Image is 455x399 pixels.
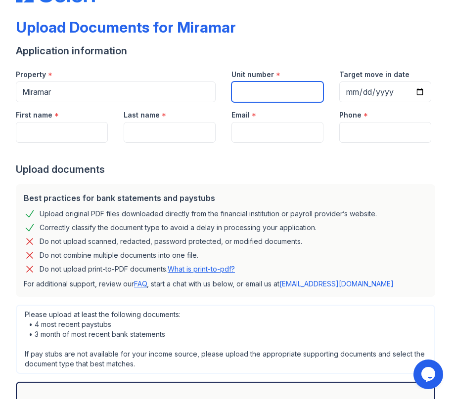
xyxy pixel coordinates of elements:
label: Unit number [231,70,274,80]
label: First name [16,110,52,120]
iframe: chat widget [413,359,445,389]
div: Best practices for bank statements and paystubs [24,192,427,204]
a: What is print-to-pdf? [168,265,235,273]
div: Do not upload scanned, redacted, password protected, or modified documents. [40,236,302,247]
label: Last name [124,110,160,120]
div: Application information [16,44,439,58]
div: Upload original PDF files downloaded directly from the financial institution or payroll provider’... [40,208,377,220]
div: Upload Documents for Miramar [16,18,236,36]
div: Correctly classify the document type to avoid a delay in processing your application. [40,222,317,234]
label: Phone [339,110,362,120]
div: Please upload at least the following documents: • 4 most recent paystubs • 3 month of most recent... [16,305,435,374]
a: [EMAIL_ADDRESS][DOMAIN_NAME] [279,279,394,288]
label: Target move in date [339,70,409,80]
p: Do not upload print-to-PDF documents. [40,264,235,274]
label: Email [231,110,250,120]
div: Upload documents [16,162,439,176]
label: Property [16,70,46,80]
div: Do not combine multiple documents into one file. [40,249,198,261]
p: For additional support, review our , start a chat with us below, or email us at [24,279,427,289]
a: FAQ [134,279,147,288]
